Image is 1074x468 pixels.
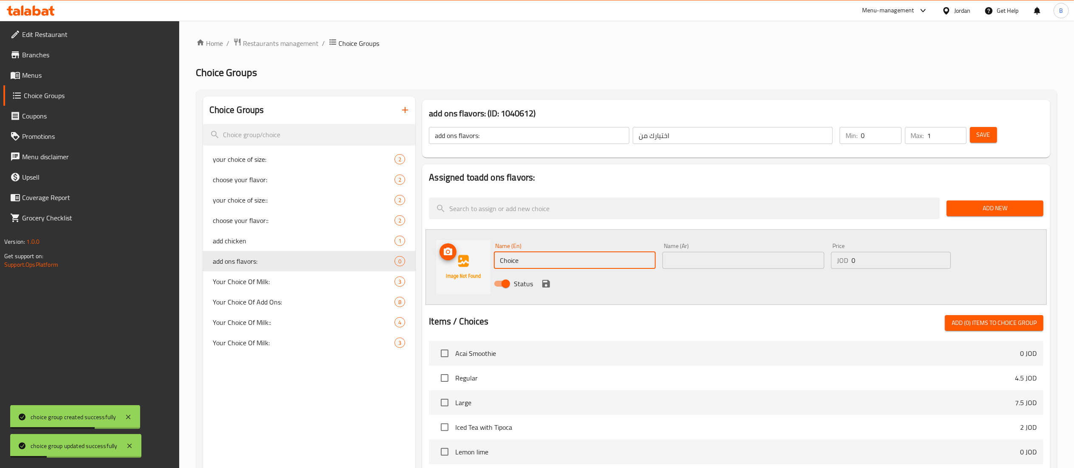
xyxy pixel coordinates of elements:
span: Promotions [22,131,172,141]
span: 1 [395,237,405,245]
span: Select choice [436,394,454,412]
li: / [227,38,230,48]
span: Upsell [22,172,172,182]
span: 2 [395,176,405,184]
span: Large [455,398,1015,408]
span: Get support on: [4,251,43,262]
span: Select choice [436,344,454,362]
div: Choices [395,317,405,327]
div: Choices [395,154,405,164]
span: Menus [22,70,172,80]
nav: breadcrumb [196,38,1057,49]
span: Select choice [436,443,454,461]
button: upload picture [440,243,457,260]
span: 8 [395,298,405,306]
p: 4.5 JOD [1015,373,1037,383]
span: Your Choice Of Milk: [213,276,395,287]
div: choice group created successfully [31,412,116,422]
a: Promotions [3,126,179,147]
div: choose your flavor::2 [203,210,416,231]
p: Max: [911,130,924,141]
div: Jordan [954,6,971,15]
div: Menu-management [862,6,914,16]
div: add ons flavors:0 [203,251,416,271]
span: Restaurants management [243,38,319,48]
input: Please enter price [851,252,951,269]
span: Acai Smoothie [455,348,1020,358]
p: 2 JOD [1020,422,1037,432]
h2: Choice Groups [210,104,264,116]
button: Add (0) items to choice group [945,315,1043,331]
span: Status [514,279,533,289]
div: Choices [395,256,405,266]
h2: Assigned to add ons flavors: [429,171,1043,184]
span: 1.0.0 [26,236,39,247]
h2: Items / Choices [429,315,488,328]
div: Your Choice Of Milk::4 [203,312,416,333]
div: choice group updated successfully [31,441,118,451]
span: your choice of size: [213,154,395,164]
button: Add New [947,200,1043,216]
a: Branches [3,45,179,65]
input: Enter name En [494,252,656,269]
span: Choice Groups [339,38,380,48]
button: save [540,277,553,290]
p: Min: [846,130,857,141]
button: Save [970,127,997,143]
a: Menu disclaimer [3,147,179,167]
span: Choice Groups [196,63,257,82]
a: Support.OpsPlatform [4,259,58,270]
span: 2 [395,155,405,164]
a: Menus [3,65,179,85]
span: Coverage Report [22,192,172,203]
span: Your Choice Of Add Ons: [213,297,395,307]
span: 0 [395,257,405,265]
span: 3 [395,339,405,347]
div: Your Choice Of Milk:3 [203,271,416,292]
div: Choices [395,195,405,205]
span: Version: [4,236,25,247]
span: Your Choice Of Milk:: [213,317,395,327]
span: 4 [395,319,405,327]
div: add chicken1 [203,231,416,251]
input: search [203,124,416,146]
span: Lemon lime [455,447,1020,457]
div: Your Choice Of Add Ons:8 [203,292,416,312]
span: choose your flavor:: [213,215,395,226]
div: your choice of size:2 [203,149,416,169]
p: 0 JOD [1020,348,1037,358]
span: 3 [395,278,405,286]
div: Choices [395,175,405,185]
div: Choices [395,276,405,287]
h3: add ons flavors: (ID: 1040612) [429,107,1043,120]
p: 7.5 JOD [1015,398,1037,408]
div: your choice of size::2 [203,190,416,210]
span: B [1059,6,1063,15]
span: Coupons [22,111,172,121]
span: 2 [395,217,405,225]
span: Select choice [436,418,454,436]
span: Iced Tea with Tipoca [455,422,1020,432]
span: Add (0) items to choice group [952,318,1037,328]
span: Edit Restaurant [22,29,172,39]
span: Choice Groups [24,90,172,101]
div: Choices [395,236,405,246]
p: JOD [837,255,848,265]
div: Choices [395,338,405,348]
span: Select choice [436,369,454,387]
span: Add New [953,203,1037,214]
li: / [322,38,325,48]
span: your choice of size:: [213,195,395,205]
div: Your Choice Of Milk:3 [203,333,416,353]
a: Home [196,38,223,48]
span: choose your flavor: [213,175,395,185]
a: Edit Restaurant [3,24,179,45]
input: Enter name Ar [662,252,824,269]
div: choose your flavor:2 [203,169,416,190]
a: Grocery Checklist [3,208,179,228]
span: 2 [395,196,405,204]
a: Coupons [3,106,179,126]
span: Regular [455,373,1015,383]
span: Save [977,130,990,140]
span: Menu disclaimer [22,152,172,162]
